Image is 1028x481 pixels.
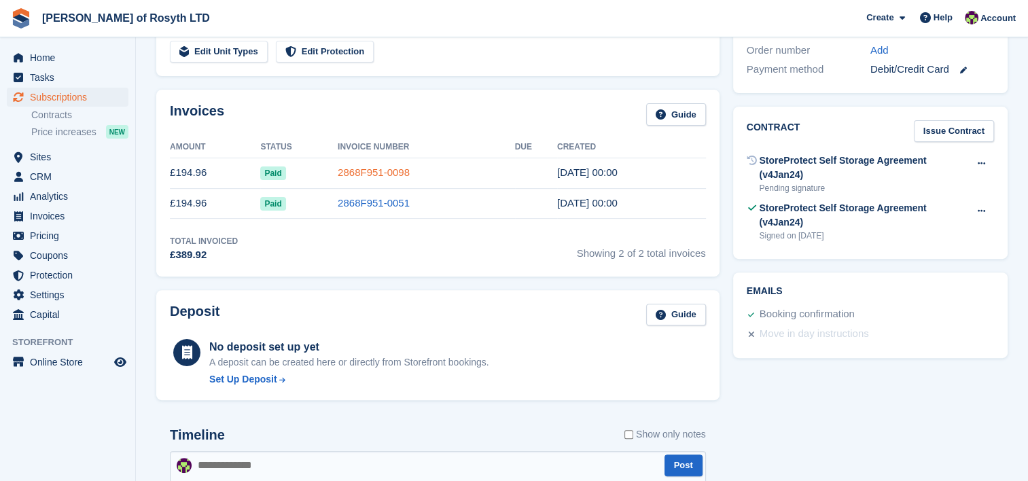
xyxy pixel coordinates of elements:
[646,304,706,326] a: Guide
[30,305,111,324] span: Capital
[557,137,706,158] th: Created
[7,246,128,265] a: menu
[747,62,870,77] div: Payment method
[30,207,111,226] span: Invoices
[170,137,260,158] th: Amount
[260,137,338,158] th: Status
[170,235,238,247] div: Total Invoiced
[760,306,855,323] div: Booking confirmation
[747,286,994,297] h2: Emails
[338,197,410,209] a: 2868F951-0051
[934,11,953,24] span: Help
[866,11,893,24] span: Create
[170,427,225,443] h2: Timeline
[170,247,238,263] div: £389.92
[557,197,618,209] time: 2025-08-22 23:00:08 UTC
[106,125,128,139] div: NEW
[557,166,618,178] time: 2025-09-22 23:00:27 UTC
[759,230,969,242] div: Signed on [DATE]
[276,41,374,63] a: Edit Protection
[7,353,128,372] a: menu
[30,147,111,166] span: Sites
[170,41,268,63] a: Edit Unit Types
[30,285,111,304] span: Settings
[30,246,111,265] span: Coupons
[7,305,128,324] a: menu
[747,43,870,58] div: Order number
[664,455,703,477] button: Post
[515,137,557,158] th: Due
[209,339,489,355] div: No deposit set up yet
[260,166,285,180] span: Paid
[30,266,111,285] span: Protection
[30,88,111,107] span: Subscriptions
[624,427,633,442] input: Show only notes
[170,188,260,219] td: £194.96
[624,427,706,442] label: Show only notes
[31,109,128,122] a: Contracts
[646,103,706,126] a: Guide
[759,201,969,230] div: StoreProtect Self Storage Agreement (v4Jan24)
[7,88,128,107] a: menu
[7,147,128,166] a: menu
[870,43,889,58] a: Add
[30,48,111,67] span: Home
[30,226,111,245] span: Pricing
[760,326,869,342] div: Move in day instructions
[338,166,410,178] a: 2868F951-0098
[965,11,978,24] img: Nina Briggs
[7,207,128,226] a: menu
[7,226,128,245] a: menu
[7,68,128,87] a: menu
[11,8,31,29] img: stora-icon-8386f47178a22dfd0bd8f6a31ec36ba5ce8667c1dd55bd0f319d3a0aa187defe.svg
[759,182,969,194] div: Pending signature
[12,336,135,349] span: Storefront
[209,372,277,387] div: Set Up Deposit
[209,355,489,370] p: A deposit can be created here or directly from Storefront bookings.
[980,12,1016,25] span: Account
[112,354,128,370] a: Preview store
[31,126,96,139] span: Price increases
[30,68,111,87] span: Tasks
[30,187,111,206] span: Analytics
[7,187,128,206] a: menu
[30,353,111,372] span: Online Store
[759,154,969,182] div: StoreProtect Self Storage Agreement (v4Jan24)
[7,167,128,186] a: menu
[7,285,128,304] a: menu
[31,124,128,139] a: Price increases NEW
[170,304,219,326] h2: Deposit
[209,372,489,387] a: Set Up Deposit
[914,120,994,143] a: Issue Contract
[30,167,111,186] span: CRM
[260,197,285,211] span: Paid
[747,120,800,143] h2: Contract
[7,266,128,285] a: menu
[37,7,215,29] a: [PERSON_NAME] of Rosyth LTD
[338,137,515,158] th: Invoice Number
[870,62,994,77] div: Debit/Credit Card
[177,458,192,473] img: Nina Briggs
[577,235,706,263] span: Showing 2 of 2 total invoices
[170,103,224,126] h2: Invoices
[170,158,260,188] td: £194.96
[7,48,128,67] a: menu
